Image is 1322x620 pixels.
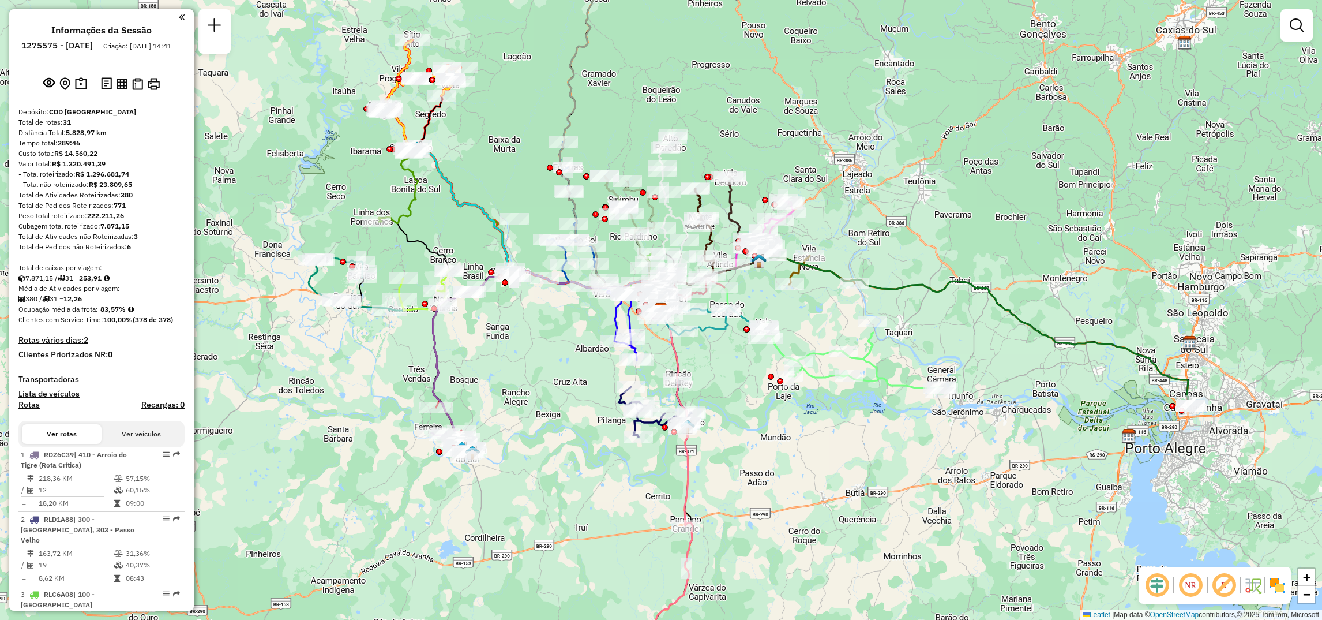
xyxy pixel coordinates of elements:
[18,294,185,304] div: 380 / 31 =
[18,231,185,242] div: Total de Atividades não Roteirizadas:
[173,591,180,597] em: Rota exportada
[1121,429,1136,444] img: CDD Porto Alegre
[18,211,185,221] div: Peso total roteirizado:
[1210,572,1238,599] span: Exibir rótulo
[87,211,124,220] strong: 222.211,26
[18,107,185,117] div: Depósito:
[21,498,27,509] td: =
[100,222,129,230] strong: 7.871,15
[51,25,152,36] h4: Informações da Sessão
[1182,335,1197,350] img: CDD Sapucaia
[128,306,134,313] em: Média calculada utilizando a maior ocupação (%Peso ou %Cubagem) de cada rota da sessão. Rotas cro...
[163,591,170,597] em: Opções
[114,562,123,569] i: % de utilização da cubagem
[108,349,112,360] strong: 0
[18,375,185,384] h4: Transportadoras
[1177,572,1204,599] span: Ocultar NR
[18,350,185,360] h4: Clientes Priorizados NR:
[100,305,126,313] strong: 83,57%
[18,190,185,200] div: Total de Atividades Roteirizadas:
[1176,400,1205,412] div: Atividade não roteirizada - SDB COMERCIO DE ALIMENTOS LTDA
[1285,14,1308,37] a: Exibir filtros
[21,450,127,469] span: | 410 - Arroio do Tigre (Rota Crítica)
[27,487,34,494] i: Total de Atividades
[18,242,185,252] div: Total de Pedidos não Roteirizados:
[18,159,185,169] div: Valor total:
[104,275,110,282] i: Meta Caixas/viagem: 227,95 Diferença: 25,96
[27,562,34,569] i: Total de Atividades
[465,445,480,460] img: FAD Santa Cruz do Sul- Cachoeira
[21,559,27,571] td: /
[114,575,120,582] i: Tempo total em rota
[1298,569,1315,586] a: Zoom in
[125,559,180,571] td: 40,37%
[38,473,114,484] td: 218,36 KM
[63,118,71,126] strong: 31
[52,159,106,168] strong: R$ 1.320.491,39
[54,149,97,158] strong: R$ 14.560,22
[38,559,114,571] td: 19
[18,169,185,180] div: - Total roteirizado:
[18,200,185,211] div: Total de Pedidos Roteirizados:
[654,302,668,318] img: CDD Santa Cruz do Sul
[1080,610,1322,620] div: Map data © contributors,© 2025 TomTom, Microsoft
[125,484,180,496] td: 60,15%
[22,424,102,444] button: Ver rotas
[102,424,181,444] button: Ver veículos
[179,10,185,24] a: Clique aqui para minimizar o painel
[38,484,114,496] td: 12
[114,500,120,507] i: Tempo total em rota
[173,516,180,522] em: Rota exportada
[18,128,185,138] div: Distância Total:
[1244,576,1262,595] img: Fluxo de ruas
[163,451,170,458] em: Opções
[114,201,126,210] strong: 771
[125,498,180,509] td: 09:00
[114,76,130,91] button: Visualizar relatório de Roteirização
[18,283,185,294] div: Média de Atividades por viagem:
[21,573,27,584] td: =
[654,301,669,316] img: Santa Cruz FAD
[455,441,470,456] img: UDC Cachueira do Sul - ZUMPY
[1083,611,1110,619] a: Leaflet
[1177,35,1192,50] img: CDD Caxias
[1303,587,1310,602] span: −
[21,515,134,544] span: | 300 - [GEOGRAPHIC_DATA], 303 - Passo Velho
[114,475,123,482] i: % de utilização do peso
[125,548,180,559] td: 31,36%
[21,40,93,51] h6: 1275575 - [DATE]
[18,180,185,190] div: - Total não roteirizado:
[44,590,73,599] span: RLC6A08
[500,213,529,225] div: Atividade não roteirizada - ALCIDO DROST - ME
[38,548,114,559] td: 163,72 KM
[133,315,173,324] strong: (378 de 378)
[18,273,185,283] div: 7.871,15 / 31 =
[127,242,131,251] strong: 6
[58,139,80,147] strong: 289:46
[18,335,185,345] h4: Rotas vários dias:
[18,221,185,231] div: Cubagem total roteirizado:
[752,253,767,268] img: Venâncio Aires
[18,315,103,324] span: Clientes com Service Time:
[163,516,170,522] em: Opções
[121,191,133,199] strong: 380
[99,41,176,51] div: Criação: [DATE] 14:41
[114,550,123,557] i: % de utilização do peso
[76,170,129,178] strong: R$ 1.296.681,74
[21,590,95,609] span: 3 -
[41,74,57,93] button: Exibir sessão original
[44,450,74,459] span: RDZ6C39
[44,515,73,524] span: RLD1A88
[203,14,226,40] a: Nova sessão e pesquisa
[27,550,34,557] i: Distância Total
[1303,570,1310,584] span: +
[130,76,145,92] button: Visualizar Romaneio
[99,75,114,93] button: Logs desbloquear sessão
[21,450,127,469] span: 1 -
[21,484,27,496] td: /
[18,263,185,273] div: Total de caixas por viagem:
[38,573,114,584] td: 8,62 KM
[1150,611,1199,619] a: OpenStreetMap
[1298,586,1315,603] a: Zoom out
[141,400,185,410] h4: Recargas: 0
